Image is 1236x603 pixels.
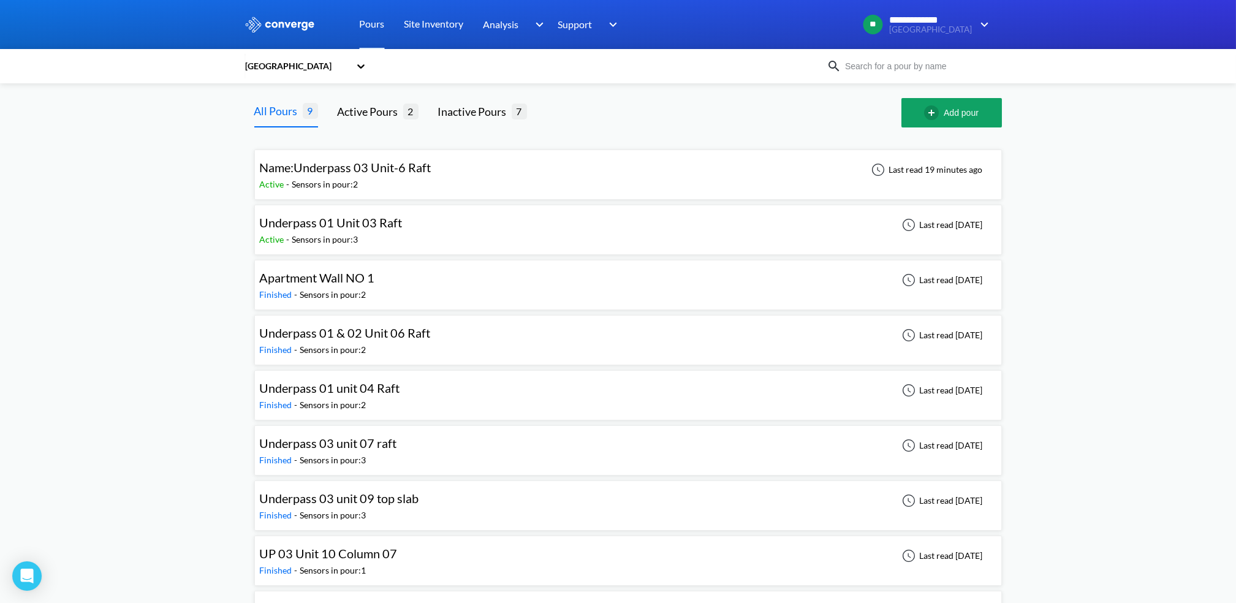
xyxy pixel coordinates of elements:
span: Finished [260,510,295,520]
img: downArrow.svg [972,17,992,32]
span: - [295,289,300,300]
div: Sensors in pour: 3 [300,509,366,522]
a: Underpass 01 unit 04 RaftFinished-Sensors in pour:2Last read [DATE] [254,384,1002,395]
span: Name:Underpass 03 Unit-6 Raft [260,160,431,175]
div: Sensors in pour: 1 [300,564,366,577]
a: Apartment Wall NO 1Finished-Sensors in pour:2Last read [DATE] [254,274,1002,284]
span: - [287,179,292,189]
a: Name:Underpass 03 Unit-6 RaftActive-Sensors in pour:2Last read 19 minutes ago [254,164,1002,174]
img: logo_ewhite.svg [245,17,316,32]
div: Inactive Pours [438,103,512,120]
a: UP 03 Unit 10 Column 07Finished-Sensors in pour:1Last read [DATE] [254,550,1002,560]
span: Finished [260,565,295,575]
span: Underpass 01 Unit 03 Raft [260,215,403,230]
span: Finished [260,455,295,465]
span: [GEOGRAPHIC_DATA] [890,25,972,34]
img: add-circle-outline.svg [924,105,944,120]
span: UP 03 Unit 10 Column 07 [260,546,398,561]
span: Active [260,234,287,245]
div: Sensors in pour: 2 [300,288,366,301]
div: Active Pours [338,103,403,120]
span: Underpass 01 unit 04 Raft [260,381,400,395]
span: Finished [260,344,295,355]
span: - [295,510,300,520]
div: Last read [DATE] [895,383,987,398]
div: Last read [DATE] [895,548,987,563]
div: Last read 19 minutes ago [865,162,987,177]
img: icon-search.svg [827,59,841,74]
div: Last read [DATE] [895,328,987,343]
div: Sensors in pour: 3 [300,453,366,467]
button: Add pour [901,98,1002,127]
span: Support [558,17,593,32]
div: Last read [DATE] [895,493,987,508]
div: Sensors in pour: 3 [292,233,358,246]
span: - [287,234,292,245]
span: 9 [303,103,318,118]
span: 2 [403,104,419,119]
a: Underpass 01 & 02 Unit 06 RaftFinished-Sensors in pour:2Last read [DATE] [254,329,1002,339]
div: Sensors in pour: 2 [292,178,358,191]
img: downArrow.svg [601,17,621,32]
div: All Pours [254,102,303,119]
span: Underpass 03 unit 09 top slab [260,491,419,506]
div: Last read [DATE] [895,438,987,453]
div: [GEOGRAPHIC_DATA] [245,59,350,73]
span: Active [260,179,287,189]
div: Last read [DATE] [895,273,987,287]
a: Underpass 03 unit 09 top slabFinished-Sensors in pour:3Last read [DATE] [254,495,1002,505]
div: Last read [DATE] [895,218,987,232]
span: Underpass 01 & 02 Unit 06 Raft [260,325,431,340]
span: - [295,400,300,410]
span: Underpass 03 unit 07 raft [260,436,397,450]
span: Finished [260,400,295,410]
div: Sensors in pour: 2 [300,398,366,412]
div: Sensors in pour: 2 [300,343,366,357]
span: Apartment Wall NO 1 [260,270,375,285]
img: downArrow.svg [527,17,547,32]
span: - [295,455,300,465]
input: Search for a pour by name [841,59,990,73]
span: 7 [512,104,527,119]
span: - [295,344,300,355]
a: Underpass 01 Unit 03 RaftActive-Sensors in pour:3Last read [DATE] [254,219,1002,229]
a: Underpass 03 unit 07 raftFinished-Sensors in pour:3Last read [DATE] [254,439,1002,450]
span: Analysis [483,17,519,32]
span: Finished [260,289,295,300]
span: - [295,565,300,575]
div: Open Intercom Messenger [12,561,42,591]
